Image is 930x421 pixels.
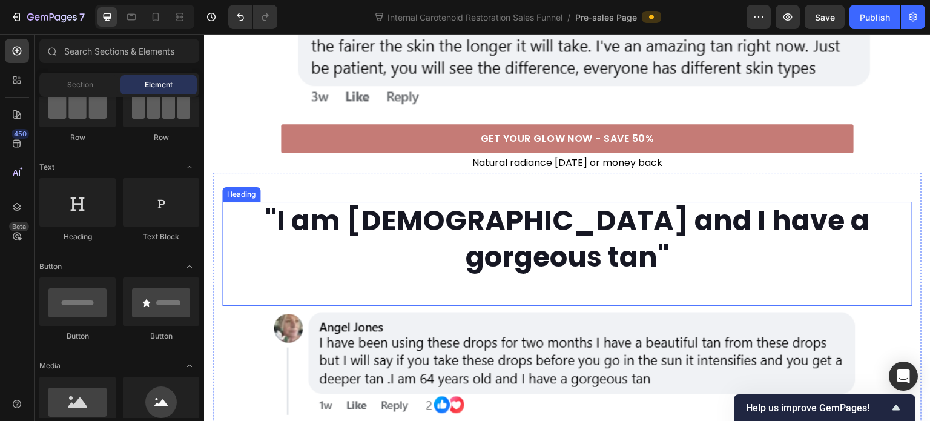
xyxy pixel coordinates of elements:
[277,98,450,112] p: GET YOUR GLOW NOW - SAVE 50%
[180,356,199,376] span: Toggle open
[849,5,900,29] button: Publish
[123,132,199,143] div: Row
[860,11,890,24] div: Publish
[39,162,54,173] span: Text
[746,402,889,414] span: Help us improve GemPages!
[268,121,459,138] p: Natural radiance [DATE] or money back
[204,34,930,421] iframe: To enrich screen reader interactions, please activate Accessibility in Grammarly extension settings
[5,5,90,29] button: 7
[889,362,918,391] div: Open Intercom Messenger
[575,11,637,24] span: Pre-sales Page
[39,360,61,371] span: Media
[180,157,199,177] span: Toggle open
[18,168,708,243] h2: "I am [DEMOGRAPHIC_DATA] and I have a gorgeous tan"
[9,222,29,231] div: Beta
[145,79,173,90] span: Element
[39,231,116,242] div: Heading
[567,11,570,24] span: /
[39,331,116,342] div: Button
[805,5,845,29] button: Save
[123,231,199,242] div: Text Block
[21,155,54,166] div: Heading
[385,11,565,24] span: Internal Carotenoid Restoration Sales Funnel
[746,400,903,415] button: Show survey - Help us improve GemPages!
[228,5,277,29] div: Undo/Redo
[12,129,29,139] div: 450
[123,331,199,342] div: Button
[39,132,116,143] div: Row
[39,39,199,63] input: Search Sections & Elements
[77,90,650,119] a: GET YOUR GLOW NOW - SAVE 50%
[39,261,62,272] span: Button
[180,257,199,276] span: Toggle open
[67,79,93,90] span: Section
[815,12,835,22] span: Save
[79,10,85,24] p: 7
[67,272,660,381] img: gempages_567963846870827941-64a06ceb-e42a-47ca-8c8c-662a362ea6fe.png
